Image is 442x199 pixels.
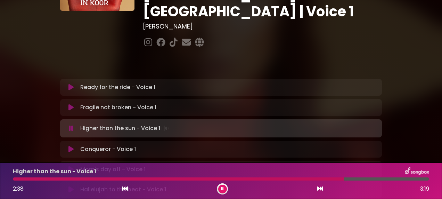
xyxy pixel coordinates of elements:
[143,23,382,30] h3: [PERSON_NAME]
[420,185,429,193] span: 3:19
[160,124,170,133] img: waveform4.gif
[405,167,429,176] img: songbox-logo-white.png
[13,185,24,193] span: 2:38
[13,167,96,176] p: Higher than the sun - Voice 1
[80,83,155,91] p: Ready for the ride - Voice 1
[80,145,136,153] p: Conqueror - Voice 1
[80,124,170,133] p: Higher than the sun - Voice 1
[80,103,156,112] p: Fragile not broken - Voice 1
